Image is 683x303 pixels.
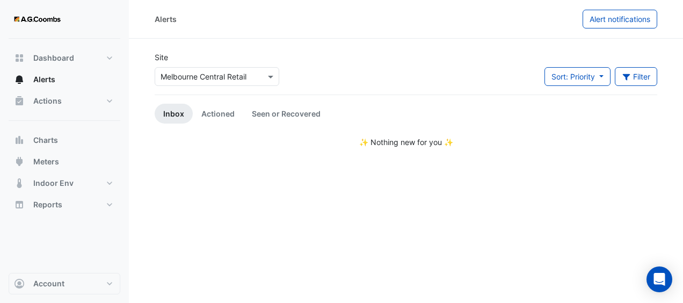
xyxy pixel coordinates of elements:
img: Company Logo [13,9,61,30]
button: Charts [9,129,120,151]
app-icon: Meters [14,156,25,167]
span: Charts [33,135,58,146]
app-icon: Indoor Env [14,178,25,189]
button: Alert notifications [583,10,657,28]
div: Alerts [155,13,177,25]
app-icon: Alerts [14,74,25,85]
span: Alerts [33,74,55,85]
span: Alert notifications [590,15,650,24]
span: Account [33,278,64,289]
span: Sort: Priority [551,72,595,81]
button: Actions [9,90,120,112]
button: Filter [615,67,658,86]
a: Actioned [193,104,243,124]
span: Reports [33,199,62,210]
button: Indoor Env [9,172,120,194]
button: Dashboard [9,47,120,69]
span: Meters [33,156,59,167]
span: Actions [33,96,62,106]
app-icon: Charts [14,135,25,146]
span: Indoor Env [33,178,74,189]
app-icon: Actions [14,96,25,106]
a: Inbox [155,104,193,124]
button: Account [9,273,120,294]
div: Open Intercom Messenger [646,266,672,292]
a: Seen or Recovered [243,104,329,124]
button: Reports [9,194,120,215]
span: Dashboard [33,53,74,63]
label: Site [155,52,168,63]
app-icon: Dashboard [14,53,25,63]
button: Meters [9,151,120,172]
div: ✨ Nothing new for you ✨ [155,136,657,148]
button: Alerts [9,69,120,90]
button: Sort: Priority [544,67,611,86]
app-icon: Reports [14,199,25,210]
